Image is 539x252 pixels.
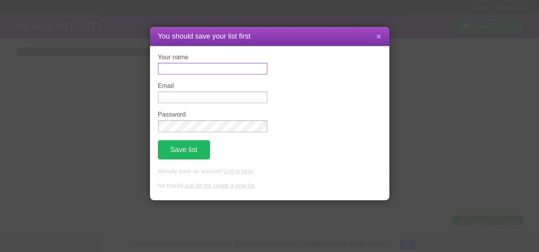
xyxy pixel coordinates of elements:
[158,54,267,61] label: Your name
[158,31,381,42] h1: You should save your list first
[158,140,210,159] button: Save list
[158,111,267,118] label: Password
[158,182,381,190] p: No thanks, .
[224,168,253,174] a: Log in here
[158,82,267,90] label: Email
[185,182,255,189] a: just let me create a new list
[158,167,381,176] p: Already have an account? .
